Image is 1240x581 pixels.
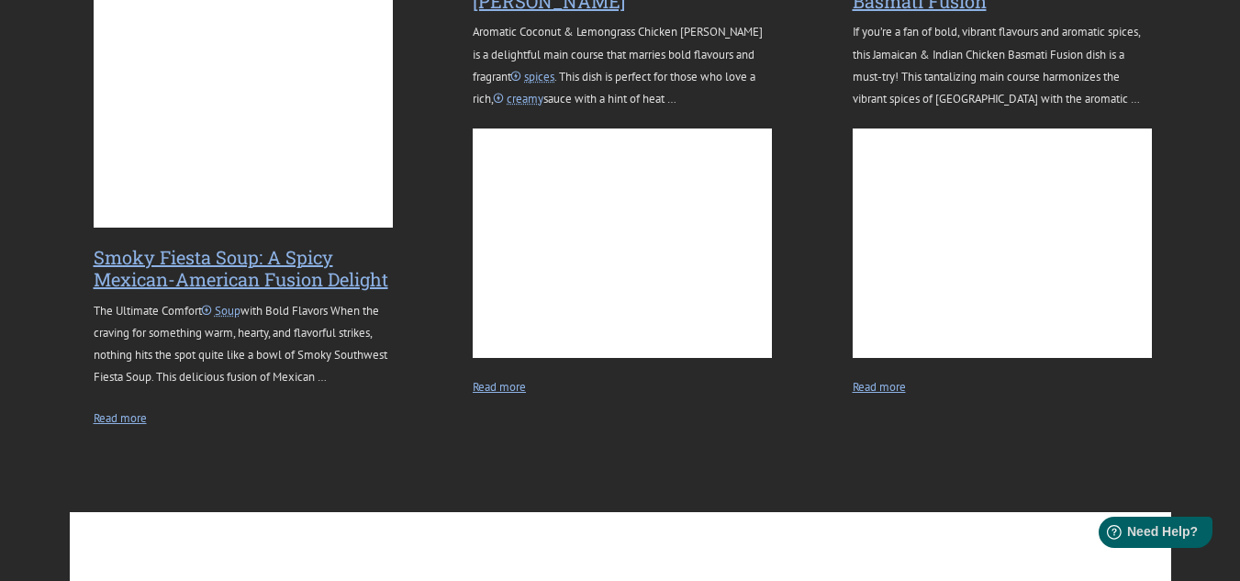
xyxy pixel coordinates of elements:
a: Read more [94,408,147,430]
p: If you’re a fan of bold, vibrant flavours and aromatic spices, this Jamaican & Indian Chicken Bas... [853,21,1152,110]
iframe: Advertisement [473,128,772,358]
a: Read more [853,376,906,398]
p: The Ultimate Comfort with Bold Flavors When the craving for something warm, hearty, and flavorful... [94,300,393,389]
span: Soup [215,303,240,318]
span: spices [524,69,554,84]
p: Aromatic Coconut & Lemongrass Chicken [PERSON_NAME] is a delightful main course that marries bold... [473,21,772,110]
a: Read more [473,376,526,398]
span: creamy [507,91,543,106]
iframe: Help widget launcher [1077,509,1220,561]
a: Soup [202,303,240,318]
a: spices [511,69,554,84]
a: Smoky Fiesta Soup: A Spicy Mexican-American Fusion Delight [94,246,393,291]
a: creamy [494,91,543,106]
iframe: Advertisement [853,128,1152,358]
